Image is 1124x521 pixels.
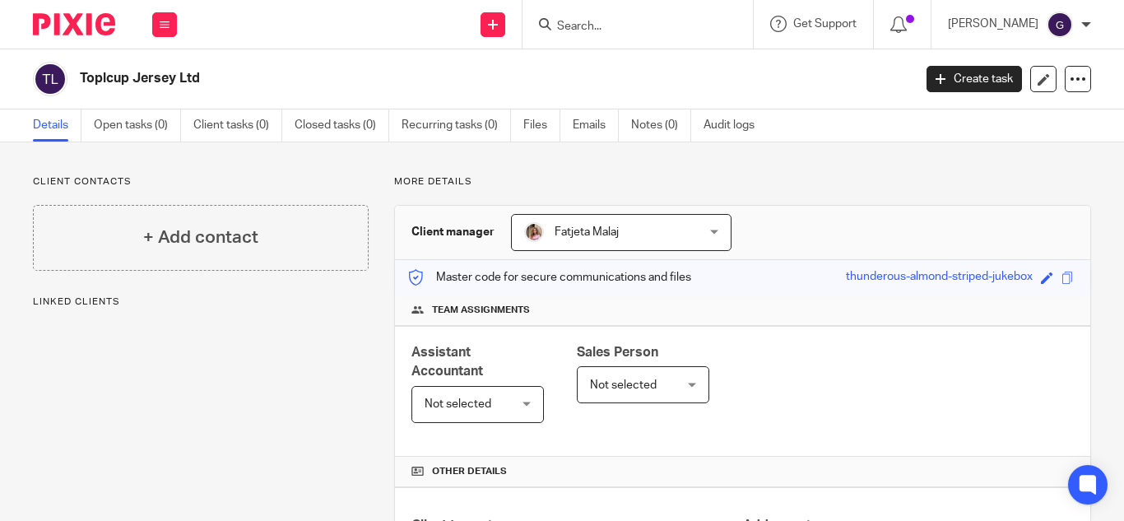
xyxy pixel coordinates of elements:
h4: + Add contact [143,225,258,250]
a: Client tasks (0) [193,109,282,142]
span: Other details [432,465,507,478]
a: Audit logs [704,109,767,142]
p: Master code for secure communications and files [407,269,691,286]
a: Notes (0) [631,109,691,142]
div: thunderous-almond-striped-jukebox [846,268,1033,287]
img: svg%3E [33,62,67,96]
a: Closed tasks (0) [295,109,389,142]
h2: Toplcup Jersey Ltd [80,70,737,87]
p: Client contacts [33,175,369,188]
span: Not selected [590,379,657,391]
a: Emails [573,109,619,142]
span: Get Support [793,18,857,30]
p: Linked clients [33,295,369,309]
a: Create task [927,66,1022,92]
input: Search [555,20,704,35]
span: Sales Person [577,346,658,359]
span: Assistant Accountant [411,346,483,378]
a: Recurring tasks (0) [402,109,511,142]
p: More details [394,175,1091,188]
span: Not selected [425,398,491,410]
span: Fatjeta Malaj [555,226,619,238]
a: Files [523,109,560,142]
h3: Client manager [411,224,495,240]
img: Pixie [33,13,115,35]
img: MicrosoftTeams-image%20(5).png [524,222,544,242]
span: Team assignments [432,304,530,317]
p: [PERSON_NAME] [948,16,1038,32]
a: Open tasks (0) [94,109,181,142]
a: Details [33,109,81,142]
img: svg%3E [1047,12,1073,38]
